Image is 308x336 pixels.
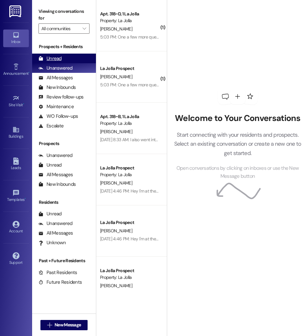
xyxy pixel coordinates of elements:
[9,5,22,17] img: ResiDesk Logo
[3,219,29,236] a: Account
[100,113,159,120] div: Apt. 318~B, 1 La Jolla
[100,188,230,194] div: [DATE] 4:46 PM: Hey I'm at the office, but it's locked. Are you still there?
[38,211,62,217] div: Unread
[29,70,30,75] span: •
[38,162,62,168] div: Unread
[3,187,29,205] a: Templates •
[38,230,73,237] div: All Messages
[38,55,62,62] div: Unread
[100,120,159,127] div: Property: La Jolla
[38,65,73,72] div: Unanswered
[55,322,81,328] span: New Message
[25,196,26,201] span: •
[41,23,79,34] input: All communities
[32,140,96,147] div: Prospects
[100,228,132,234] span: [PERSON_NAME]
[38,269,77,276] div: Past Residents
[32,257,96,264] div: Past + Future Residents
[38,113,78,120] div: WO Follow-ups
[38,123,64,129] div: Escalate
[38,6,90,23] label: Viewing conversations for
[100,180,132,186] span: [PERSON_NAME]
[38,181,76,188] div: New Inbounds
[40,320,88,330] button: New Message
[100,137,289,142] div: [DATE] 8:33 AM: I also went into the office after this to make sure it was canceled and they said...
[82,26,86,31] i: 
[100,165,159,171] div: La Jolla Prospect
[3,250,29,268] a: Support
[32,199,96,206] div: Residents
[100,171,159,178] div: Property: La Jolla
[23,102,24,106] span: •
[100,267,159,274] div: La Jolla Prospect
[100,283,132,289] span: [PERSON_NAME]
[38,84,76,91] div: New Inbounds
[38,279,82,286] div: Future Residents
[3,156,29,173] a: Leads
[32,43,96,50] div: Prospects + Residents
[38,152,73,159] div: Unanswered
[100,74,132,80] span: [PERSON_NAME]
[100,26,132,32] span: [PERSON_NAME]
[100,11,159,17] div: Apt. 318~D, 1 La Jolla
[47,323,52,328] i: 
[38,220,73,227] div: Unanswered
[172,164,304,180] span: Open conversations by clicking on inboxes or use the New Message button
[172,130,304,158] p: Start connecting with your residents and prospects. Select an existing conversation or create a n...
[38,94,83,100] div: Review follow-ups
[38,171,73,178] div: All Messages
[38,74,73,81] div: All Messages
[3,124,29,142] a: Buildings
[100,17,159,24] div: Property: La Jolla
[38,239,66,246] div: Unknown
[3,93,29,110] a: Site Visit •
[100,219,159,226] div: La Jolla Prospect
[172,113,304,124] h2: Welcome to Your Conversations
[100,129,132,134] span: [PERSON_NAME]
[100,274,159,281] div: Property: La Jolla
[38,103,74,110] div: Maintenance
[100,65,159,72] div: La Jolla Prospect
[3,30,29,47] a: Inbox
[100,236,230,242] div: [DATE] 4:46 PM: Hey I'm at the office, but it's locked. Are you still there?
